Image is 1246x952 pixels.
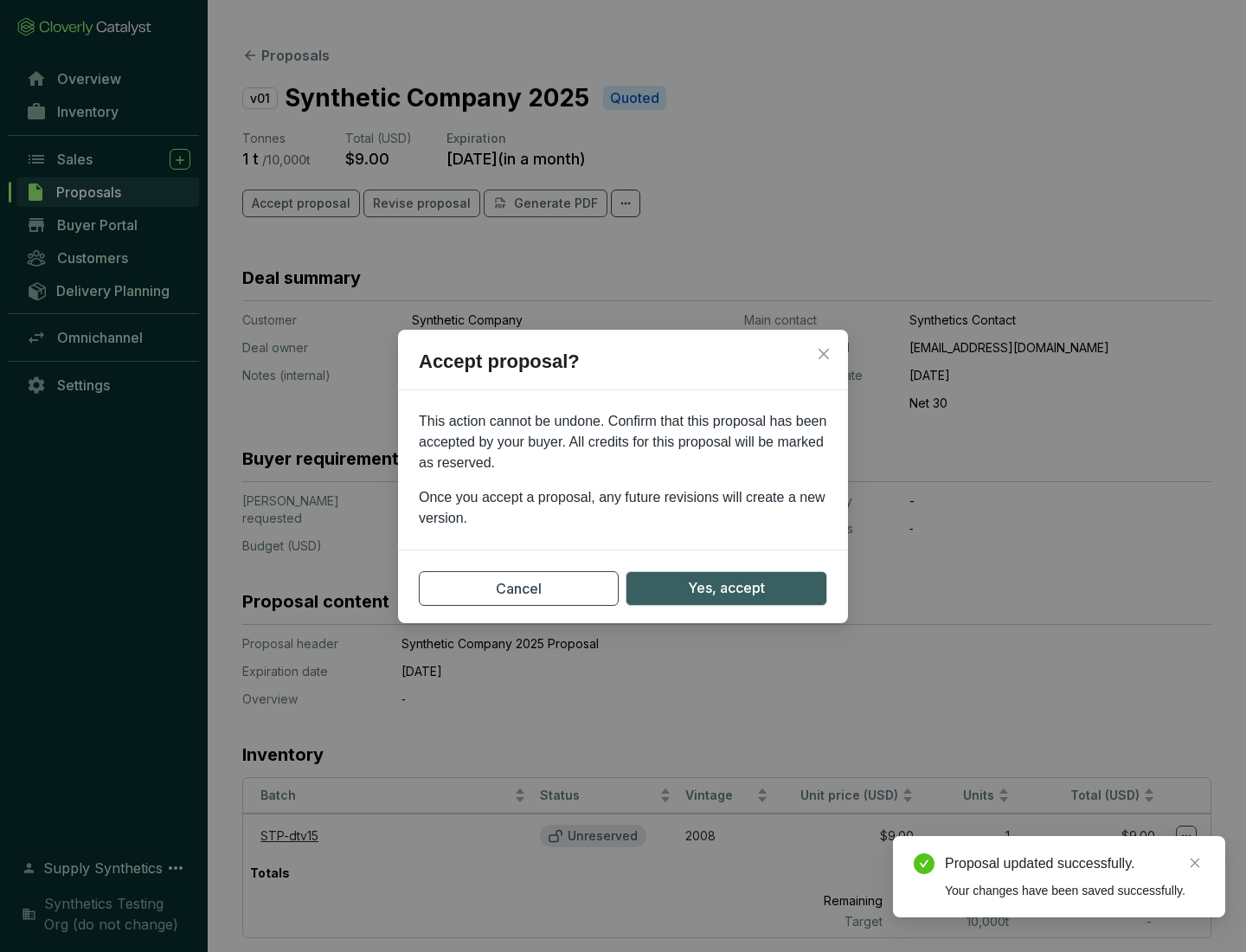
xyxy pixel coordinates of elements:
[1185,853,1204,872] a: Close
[945,881,1204,900] div: Your changes have been saved successfully.
[945,853,1204,874] div: Proposal updated successfully.
[1189,857,1201,869] span: close
[419,411,827,473] p: This action cannot be undone. Confirm that this proposal has been accepted by your buyer. All cre...
[496,578,542,599] span: Cancel
[398,347,848,390] h2: Accept proposal?
[419,571,619,606] button: Cancel
[688,577,765,599] span: Yes, accept
[914,853,934,874] span: check-circle
[810,347,838,361] span: Close
[626,571,827,606] button: Yes, accept
[810,340,838,368] button: Close
[419,487,827,529] p: Once you accept a proposal, any future revisions will create a new version.
[817,347,831,361] span: close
